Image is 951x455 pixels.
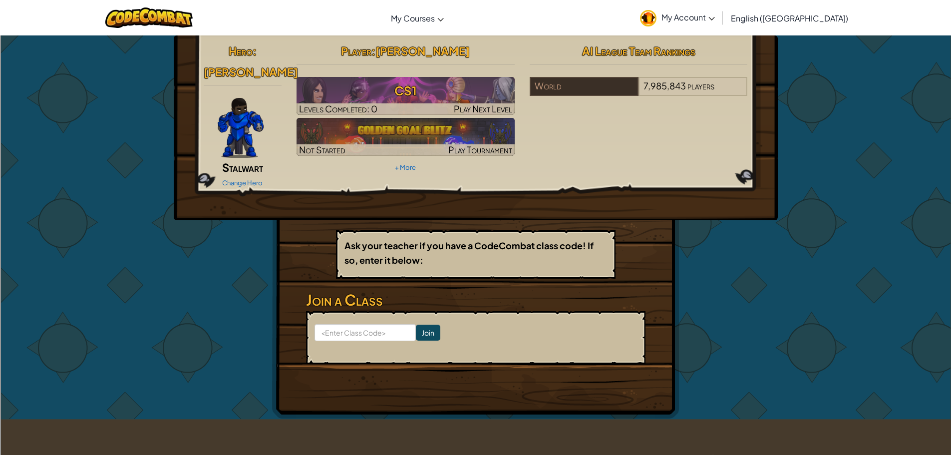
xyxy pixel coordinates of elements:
div: Sign out [4,49,947,58]
a: Play Next Level [297,77,515,115]
a: My Account [635,2,720,33]
span: My Account [661,12,715,22]
div: Delete [4,31,947,40]
span: English ([GEOGRAPHIC_DATA]) [731,13,848,23]
div: Options [4,40,947,49]
h3: CS1 [297,79,515,102]
div: Sort A > Z [4,4,947,13]
img: avatar [640,10,656,26]
img: CodeCombat logo [105,7,193,28]
a: English ([GEOGRAPHIC_DATA]) [726,4,853,31]
span: My Courses [391,13,435,23]
div: Move To ... [4,22,947,31]
div: Sort New > Old [4,13,947,22]
div: Rename [4,58,947,67]
a: My Courses [386,4,449,31]
div: Move To ... [4,67,947,76]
